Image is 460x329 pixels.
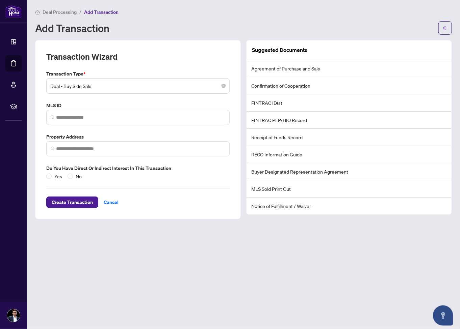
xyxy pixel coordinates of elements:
span: Create Transaction [52,197,93,208]
button: Open asap [433,305,453,326]
button: Create Transaction [46,197,98,208]
li: FINTRAC ID(s) [247,94,452,112]
span: No [73,173,84,180]
label: MLS ID [46,102,230,109]
span: Deal - Buy Side Sale [50,80,226,92]
h1: Add Transaction [35,23,109,33]
label: Property Address [46,133,230,141]
li: / [79,8,81,16]
li: RECO Information Guide [247,146,452,163]
li: Confirmation of Cooperation [247,77,452,94]
span: close-circle [222,84,226,88]
img: search_icon [51,147,55,151]
span: arrow-left [443,26,448,30]
img: Profile Icon [7,309,20,322]
li: FINTRAC PEP/HIO Record [247,112,452,129]
li: Notice of Fulfillment / Waiver [247,198,452,214]
li: Buyer Designated Representation Agreement [247,163,452,180]
span: Cancel [104,197,119,208]
li: Agreement of Purchase and Sale [247,60,452,77]
li: Receipt of Funds Record [247,129,452,146]
label: Do you have direct or indirect interest in this transaction [46,164,230,172]
h2: Transaction Wizard [46,51,118,62]
img: logo [5,5,22,18]
span: Deal Processing [43,9,77,15]
article: Suggested Documents [252,46,307,54]
span: Yes [52,173,65,180]
label: Transaction Type [46,70,230,78]
span: home [35,10,40,14]
img: search_icon [51,115,55,119]
button: Cancel [98,197,124,208]
span: Add Transaction [84,9,119,15]
li: MLS Sold Print Out [247,180,452,198]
